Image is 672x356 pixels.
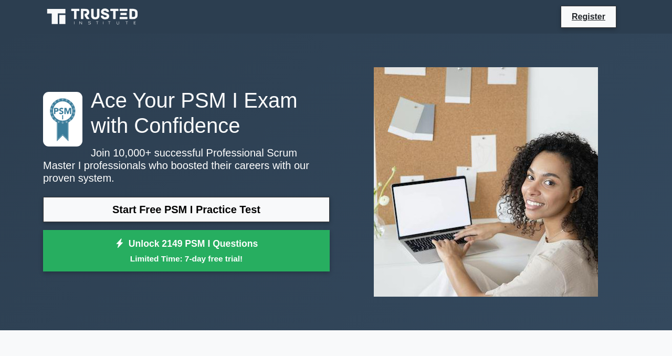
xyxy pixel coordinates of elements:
[565,10,612,23] a: Register
[43,230,330,272] a: Unlock 2149 PSM I QuestionsLimited Time: 7-day free trial!
[43,146,330,184] p: Join 10,000+ successful Professional Scrum Master I professionals who boosted their careers with ...
[43,197,330,222] a: Start Free PSM I Practice Test
[56,253,317,265] small: Limited Time: 7-day free trial!
[43,88,330,138] h1: Ace Your PSM I Exam with Confidence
